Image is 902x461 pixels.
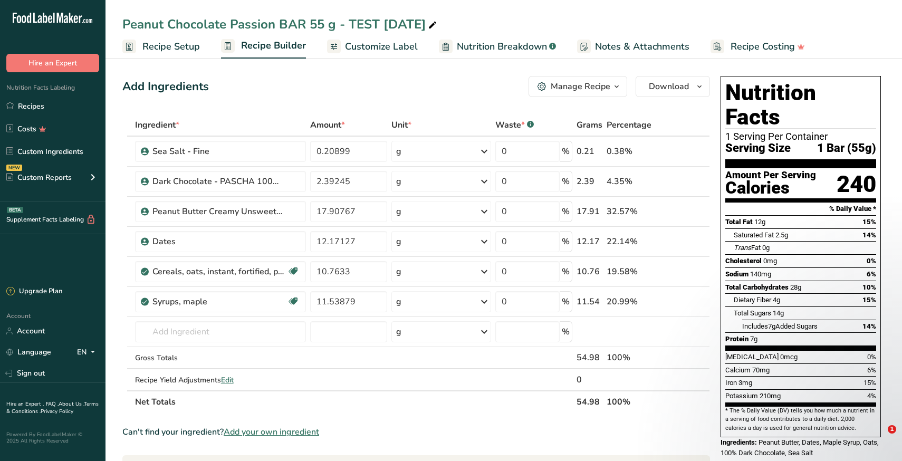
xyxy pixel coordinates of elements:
[867,257,876,265] span: 0%
[529,76,627,97] button: Manage Recipe
[725,283,789,291] span: Total Carbohydrates
[457,40,547,54] span: Nutrition Breakdown
[6,431,99,444] div: Powered By FoodLabelMaker © 2025 All Rights Reserved
[725,218,753,226] span: Total Fat
[604,390,662,412] th: 100%
[577,265,602,278] div: 10.76
[396,295,401,308] div: g
[221,34,306,59] a: Recipe Builder
[122,15,439,34] div: Peanut Chocolate Passion BAR 55 g - TEST [DATE]
[731,40,795,54] span: Recipe Costing
[734,244,761,252] span: Fat
[862,283,876,291] span: 10%
[396,325,401,338] div: g
[862,231,876,239] span: 14%
[152,175,284,188] div: Dark Chocolate - PASCHA 100% Cacao Baking Chips
[577,373,602,386] div: 0
[152,145,284,158] div: Sea Salt - Fine
[6,286,62,297] div: Upgrade Plan
[725,142,791,155] span: Serving Size
[152,205,284,218] div: Peanut Butter Creamy Unsweetened
[862,218,876,226] span: 15%
[649,80,689,93] span: Download
[6,172,72,183] div: Custom Reports
[122,78,209,95] div: Add Ingredients
[142,40,200,54] span: Recipe Setup
[327,35,418,59] a: Customize Label
[725,270,749,278] span: Sodium
[607,295,660,308] div: 20.99%
[495,119,534,131] div: Waste
[725,180,816,196] div: Calories
[607,205,660,218] div: 32.57%
[221,375,234,385] span: Edit
[817,142,876,155] span: 1 Bar (55g)
[46,400,59,408] a: FAQ .
[762,244,770,252] span: 0g
[607,145,660,158] div: 0.38%
[77,346,99,359] div: EN
[866,425,891,450] iframe: Intercom live chat
[152,265,284,278] div: Cereals, oats, instant, fortified, plain, dry
[867,270,876,278] span: 6%
[775,231,788,239] span: 2.5g
[790,283,801,291] span: 28g
[396,175,401,188] div: g
[734,231,774,239] span: Saturated Fat
[439,35,556,59] a: Nutrition Breakdown
[725,170,816,180] div: Amount Per Serving
[6,165,22,171] div: NEW
[725,81,876,129] h1: Nutrition Facts
[607,351,660,364] div: 100%
[310,119,345,131] span: Amount
[734,244,751,252] i: Trans
[577,295,602,308] div: 11.54
[577,235,602,248] div: 12.17
[754,218,765,226] span: 12g
[551,80,610,93] div: Manage Recipe
[396,145,401,158] div: g
[135,321,306,342] input: Add Ingredient
[577,351,602,364] div: 54.98
[888,425,896,434] span: 1
[133,390,575,412] th: Net Totals
[607,119,651,131] span: Percentage
[122,426,710,438] div: Can't find your ingredient?
[725,131,876,142] div: 1 Serving Per Container
[152,235,284,248] div: Dates
[837,170,876,198] div: 240
[577,205,602,218] div: 17.91
[750,270,771,278] span: 140mg
[396,265,401,278] div: g
[135,374,306,386] div: Recipe Yield Adjustments
[396,205,401,218] div: g
[595,40,689,54] span: Notes & Attachments
[224,426,319,438] span: Add your own ingredient
[122,35,200,59] a: Recipe Setup
[6,400,99,415] a: Terms & Conditions .
[41,408,73,415] a: Privacy Policy
[135,119,179,131] span: Ingredient
[135,352,306,363] div: Gross Totals
[7,207,23,213] div: BETA
[607,235,660,248] div: 22.14%
[763,257,777,265] span: 0mg
[607,175,660,188] div: 4.35%
[711,35,805,59] a: Recipe Costing
[6,400,44,408] a: Hire an Expert .
[577,35,689,59] a: Notes & Attachments
[636,76,710,97] button: Download
[241,39,306,53] span: Recipe Builder
[574,390,604,412] th: 54.98
[152,295,284,308] div: Syrups, maple
[577,175,602,188] div: 2.39
[721,438,757,446] span: Ingredients:
[6,54,99,72] button: Hire an Expert
[577,145,602,158] div: 0.21
[345,40,418,54] span: Customize Label
[721,438,879,457] span: Peanut Butter, Dates, Maple Syrup, Oats, 100% Dark Chocolate, Sea Salt
[607,265,660,278] div: 19.58%
[725,203,876,215] section: % Daily Value *
[391,119,411,131] span: Unit
[59,400,84,408] a: About Us .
